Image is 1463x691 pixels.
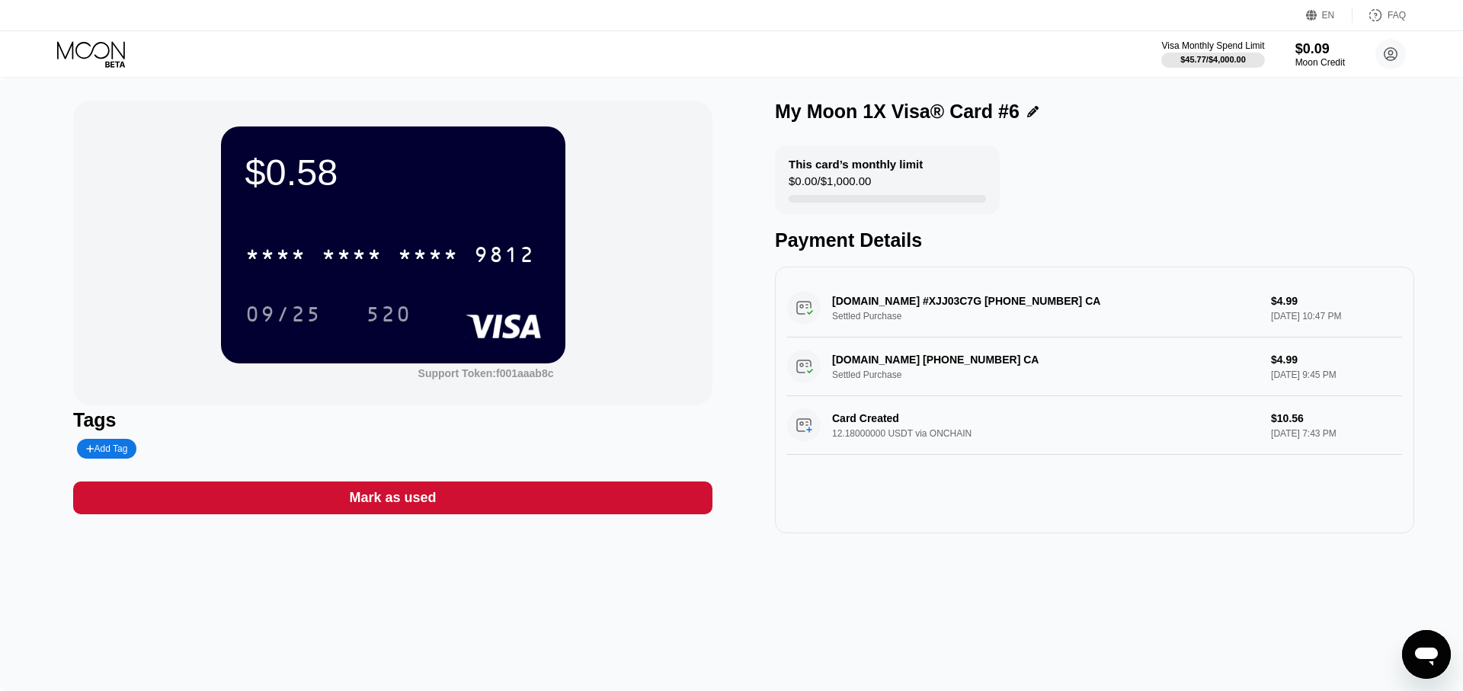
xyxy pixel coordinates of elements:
[1306,8,1353,23] div: EN
[1295,41,1345,68] div: $0.09Moon Credit
[775,101,1020,123] div: My Moon 1X Visa® Card #6
[1161,40,1264,51] div: Visa Monthly Spend Limit
[366,304,411,328] div: 520
[1402,630,1451,679] iframe: Button to launch messaging window
[234,295,333,333] div: 09/25
[418,367,554,379] div: Support Token:f001aaab8c
[789,158,923,171] div: This card’s monthly limit
[73,409,712,431] div: Tags
[73,481,712,514] div: Mark as used
[1180,55,1246,64] div: $45.77 / $4,000.00
[245,151,541,194] div: $0.58
[77,439,136,459] div: Add Tag
[1388,10,1406,21] div: FAQ
[1295,57,1345,68] div: Moon Credit
[349,489,436,507] div: Mark as used
[418,367,554,379] div: Support Token: f001aaab8c
[86,443,127,454] div: Add Tag
[1161,40,1264,68] div: Visa Monthly Spend Limit$45.77/$4,000.00
[1295,41,1345,57] div: $0.09
[474,245,535,269] div: 9812
[354,295,423,333] div: 520
[775,229,1414,251] div: Payment Details
[245,304,322,328] div: 09/25
[1353,8,1406,23] div: FAQ
[789,174,871,195] div: $0.00 / $1,000.00
[1322,10,1335,21] div: EN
